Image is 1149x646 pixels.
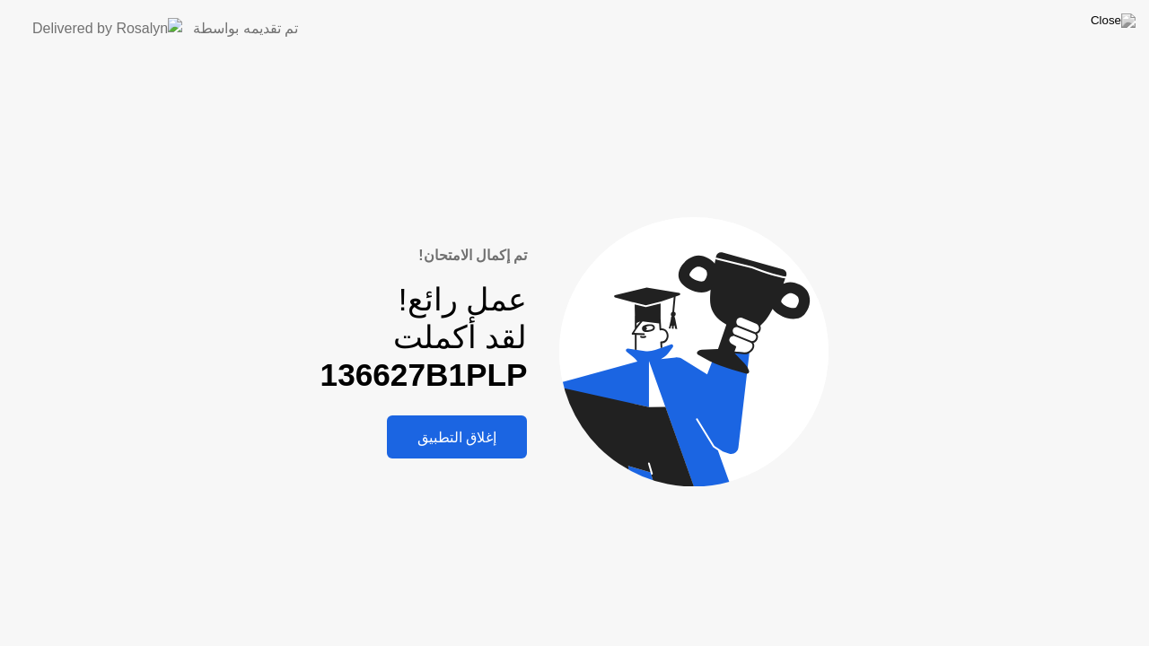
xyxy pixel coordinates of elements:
div: تم تقديمه بواسطة [193,18,298,39]
img: Close [1091,13,1136,28]
img: Delivered by Rosalyn [32,18,182,39]
b: 136627B1PLP [320,357,528,392]
div: إغلاق التطبيق [392,429,522,446]
div: عمل رائع! لقد أكملت [320,281,528,395]
div: تم إكمال الامتحان! [320,245,528,266]
button: إغلاق التطبيق [387,415,527,458]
